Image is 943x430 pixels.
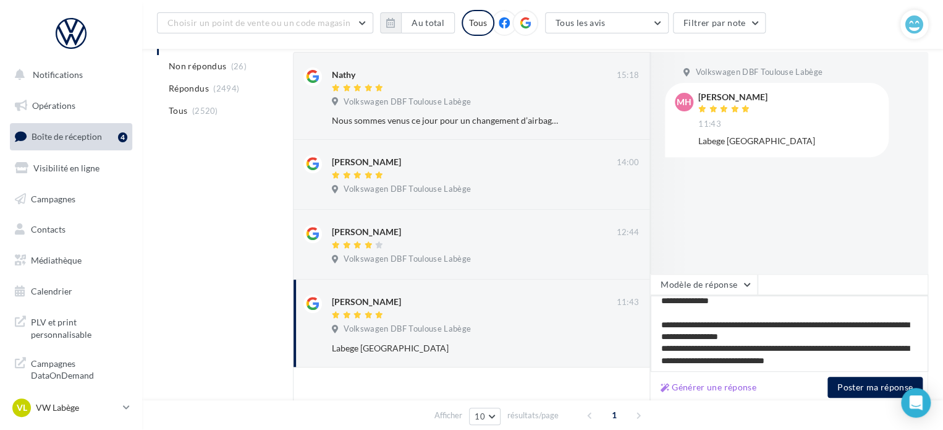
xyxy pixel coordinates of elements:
p: VW Labège [36,402,118,414]
button: 10 [469,408,501,425]
a: Contacts [7,217,135,243]
button: Notifications [7,62,130,88]
span: Non répondus [169,60,226,72]
span: MH [677,96,691,108]
span: résultats/page [507,410,559,421]
a: Médiathèque [7,247,135,273]
span: VL [17,402,27,414]
a: Boîte de réception4 [7,123,135,150]
div: Labege [GEOGRAPHIC_DATA] [332,342,559,355]
a: Calendrier [7,278,135,304]
span: 15:18 [616,70,639,81]
span: Boîte de réception [32,131,102,142]
span: (2494) [213,84,239,93]
button: Au total [380,12,455,33]
span: Volkswagen DBF Toulouse Labège [344,184,471,195]
span: Choisir un point de vente ou un code magasin [167,17,350,28]
a: Campagnes [7,186,135,212]
span: Volkswagen DBF Toulouse Labège [344,97,471,108]
span: Notifications [33,69,83,80]
span: 11:43 [616,297,639,308]
span: Visibilité en ligne [33,163,99,173]
div: [PERSON_NAME] [332,296,401,308]
span: PLV et print personnalisable [31,314,127,340]
span: Tous les avis [556,17,606,28]
div: Nathy [332,69,355,81]
button: Choisir un point de vente ou un code magasin [157,12,373,33]
a: Campagnes DataOnDemand [7,350,135,387]
div: Open Intercom Messenger [901,388,931,418]
button: Au total [401,12,455,33]
a: VL VW Labège [10,396,132,419]
button: Poster ma réponse [827,377,923,398]
div: Nous sommes venus ce jour pour un changement d’airbag. Nous tenions vivement à remercier [PERSON_... [332,114,559,127]
a: Visibilité en ligne [7,155,135,181]
span: 11:43 [698,119,721,130]
span: (26) [231,61,247,71]
a: Opérations [7,93,135,119]
span: Calendrier [31,286,72,296]
div: [PERSON_NAME] [332,156,401,168]
span: 1 [604,405,624,425]
span: Campagnes [31,193,75,204]
span: Médiathèque [31,255,82,265]
button: Filtrer par note [673,12,766,33]
div: [PERSON_NAME] [332,226,401,238]
div: 4 [118,132,127,142]
span: 14:00 [616,157,639,168]
span: Opérations [32,100,75,111]
button: Générer une réponse [656,380,761,395]
span: Campagnes DataOnDemand [31,355,127,382]
span: Volkswagen DBF Toulouse Labège [344,324,471,335]
span: Volkswagen DBF Toulouse Labège [344,254,471,265]
span: Répondus [169,82,209,95]
button: Modèle de réponse [650,274,758,295]
div: Tous [462,10,494,36]
span: Afficher [434,410,462,421]
span: 10 [475,411,485,421]
button: Tous les avis [545,12,669,33]
span: Contacts [31,224,66,234]
a: PLV et print personnalisable [7,309,135,345]
div: Labege [GEOGRAPHIC_DATA] [698,135,879,147]
span: Tous [169,105,187,117]
div: [PERSON_NAME] [698,93,768,101]
span: Volkswagen DBF Toulouse Labège [695,67,822,78]
span: (2520) [192,106,218,116]
span: 12:44 [616,227,639,238]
